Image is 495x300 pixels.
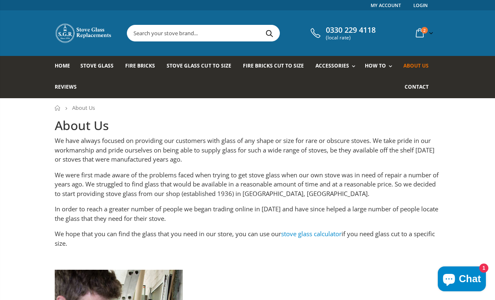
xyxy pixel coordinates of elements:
a: 2 [412,25,435,41]
a: Home [55,105,61,111]
a: Stove Glass [80,56,120,77]
a: Stove Glass Cut To Size [167,56,237,77]
span: Contact [405,83,429,90]
span: How To [365,62,386,69]
a: Contact [405,77,435,98]
inbox-online-store-chat: Shopify online store chat [435,266,488,293]
span: Reviews [55,83,77,90]
span: Accessories [315,62,349,69]
button: Search [260,25,279,41]
a: stove glass calculator [281,230,342,238]
span: Fire Bricks [125,62,155,69]
p: In order to reach a greater number of people we began trading online in [DATE] and have since hel... [55,204,440,223]
a: Home [55,56,76,77]
a: Fire Bricks Cut To Size [243,56,310,77]
span: Home [55,62,70,69]
span: Stove Glass [80,62,114,69]
p: We were first made aware of the problems faced when trying to get stove glass when our own stove ... [55,170,440,198]
img: Stove Glass Replacement [55,23,113,44]
h1: About Us [55,117,440,134]
span: 2 [421,27,428,34]
a: Accessories [315,56,359,77]
p: We hope that you can find the glass that you need in our store, you can use our if you need glass... [55,229,440,248]
span: About Us [72,104,95,111]
a: Fire Bricks [125,56,161,77]
input: Search your stove brand... [127,25,356,41]
span: Stove Glass Cut To Size [167,62,231,69]
a: Reviews [55,77,83,98]
p: We have always focused on providing our customers with glass of any shape or size for rare or obs... [55,136,440,164]
span: Fire Bricks Cut To Size [243,62,304,69]
a: About us [403,56,435,77]
span: About us [403,62,429,69]
a: How To [365,56,396,77]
